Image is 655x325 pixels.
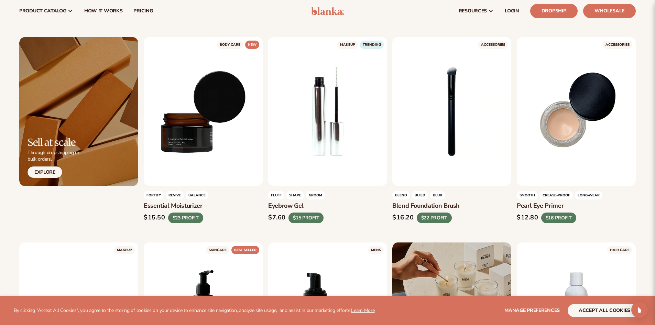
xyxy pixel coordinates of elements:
[28,166,62,178] a: Explore
[268,214,286,222] div: $7.60
[168,213,203,223] div: $23 PROFIT
[505,8,519,14] span: LOGIN
[166,192,184,200] span: revive
[268,192,284,200] span: fluff
[351,307,374,314] a: Learn More
[575,192,602,200] span: long-wear
[186,192,208,200] span: balance
[412,192,428,200] span: build
[504,307,560,314] span: Manage preferences
[311,7,344,15] img: logo
[28,137,79,148] h2: Sell at scale
[504,304,560,317] button: Manage preferences
[14,308,375,314] p: By clicking "Accept All Cookies", you agree to the storing of cookies on your device to enhance s...
[517,203,636,210] h3: Pearl eye primer
[84,8,123,14] span: How It Works
[306,192,325,200] span: groom
[459,8,487,14] span: resources
[286,192,304,200] span: shape
[568,304,641,317] button: accept all cookies
[144,192,164,200] span: fortify
[517,214,538,222] div: $12.80
[133,8,153,14] span: pricing
[392,203,511,210] h3: Blend foundation brush
[517,192,538,200] span: smooth
[530,4,578,18] a: Dropship
[144,203,263,210] h3: Essential moisturizer
[392,214,414,222] div: $16.20
[540,192,573,200] span: crease-proof
[541,213,576,223] div: $16 PROFIT
[631,302,648,318] div: Open Intercom Messenger
[19,8,66,14] span: product catalog
[430,192,445,200] span: BLUR
[28,150,79,162] p: Through dropshipping or bulk orders.
[392,192,410,200] span: blend
[288,213,324,223] div: $15 PROFIT
[268,203,387,210] h3: Eyebrow gel
[144,214,165,222] div: $15.50
[417,213,452,223] div: $22 PROFIT
[583,4,636,18] a: Wholesale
